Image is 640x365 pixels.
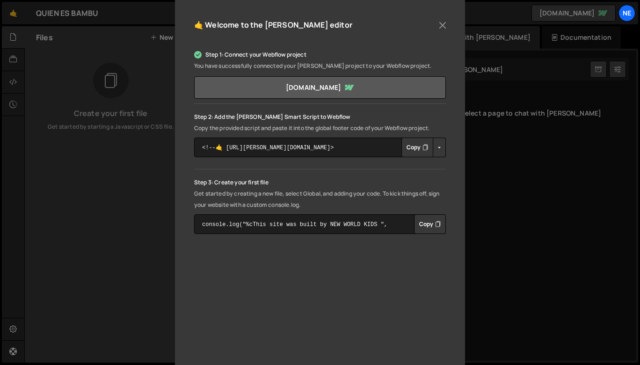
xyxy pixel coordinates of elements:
a: [DOMAIN_NAME] [194,76,446,99]
textarea: console.log("%cThis site was built by NEW WORLD KIDS ", "background:blue;color:#fff;padding: 8px;"); [194,214,446,234]
p: Copy the provided script and paste it into the global footer code of your Webflow project. [194,123,446,134]
p: Step 2: Add the [PERSON_NAME] Smart Script to Webflow [194,111,446,123]
button: Copy [414,214,446,234]
div: Button group with nested dropdown [401,138,446,157]
textarea: <!--🤙 [URL][PERSON_NAME][DOMAIN_NAME]> <script>document.addEventListener("DOMContentLoaded", func... [194,138,446,157]
div: Button group with nested dropdown [414,214,446,234]
p: Step 3: Create your first file [194,177,446,188]
button: Copy [401,138,433,157]
p: You have successfully connected your [PERSON_NAME] project to your Webflow project. [194,60,446,72]
p: Step 1: Connect your Webflow project [194,49,446,60]
a: NE [618,5,635,22]
h5: 🤙 Welcome to the [PERSON_NAME] editor [194,18,352,32]
button: Close [436,18,450,32]
p: Get started by creating a new file, select Global, and adding your code. To kick things off, sign... [194,188,446,211]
